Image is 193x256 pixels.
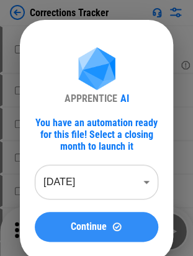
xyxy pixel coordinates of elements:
[112,221,122,232] img: Continue
[35,165,158,199] div: [DATE]
[35,117,158,152] div: You have an automation ready for this file! Select a closing month to launch it
[71,222,107,232] span: Continue
[35,212,158,242] button: ContinueContinue
[65,93,117,104] div: APPRENTICE
[72,47,122,93] img: Apprentice AI
[120,93,129,104] div: AI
